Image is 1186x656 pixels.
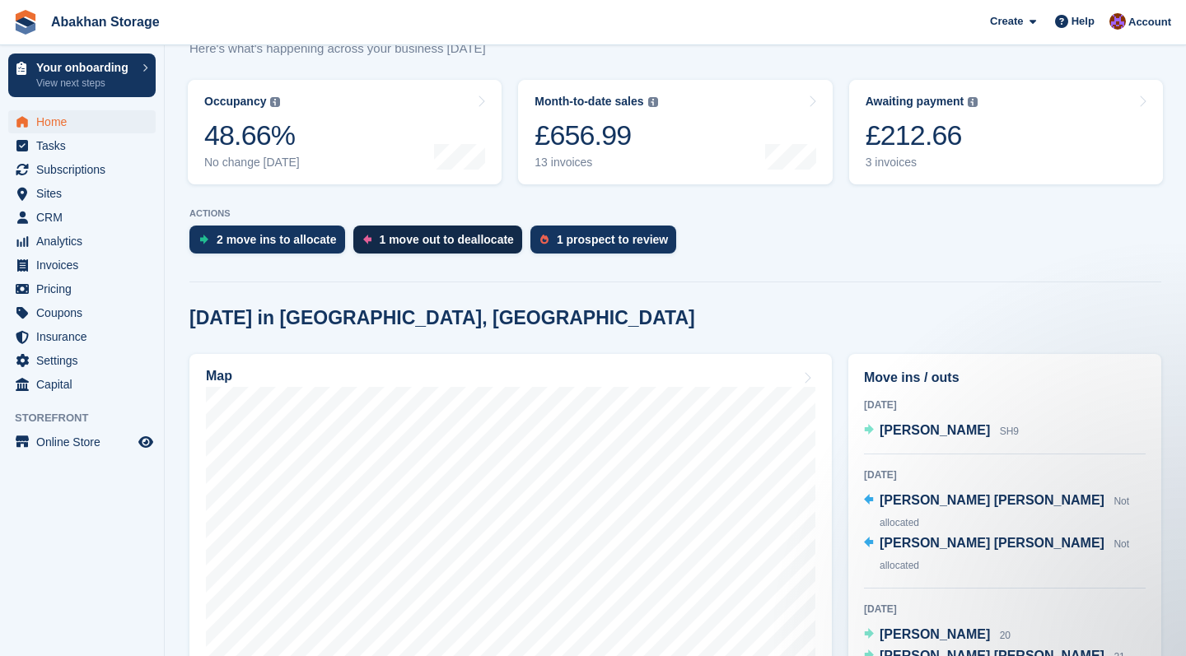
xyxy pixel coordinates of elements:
h2: Map [206,369,232,384]
img: icon-info-grey-7440780725fd019a000dd9b08b2336e03edf1995a4989e88bcd33f0948082b44.svg [270,97,280,107]
span: Not allocated [880,495,1129,528]
img: move_outs_to_deallocate_icon-f764333ba52eb49d3ac5e1228854f67142a1ed5810a6f6cc68b1a99e826820c5.svg [363,235,371,244]
span: Online Store [36,430,135,454]
span: 20 [1000,630,1011,641]
a: 1 prospect to review [530,226,684,262]
a: 1 move out to deallocate [353,226,530,262]
img: icon-info-grey-7440780725fd019a000dd9b08b2336e03edf1995a4989e88bcd33f0948082b44.svg [968,97,978,107]
span: Capital [36,373,135,396]
span: CRM [36,206,135,229]
div: 13 invoices [535,156,657,170]
div: £212.66 [866,119,978,152]
span: Settings [36,349,135,372]
span: Storefront [15,410,164,426]
div: Month-to-date sales [535,95,643,109]
img: stora-icon-8386f47178a22dfd0bd8f6a31ec36ba5ce8667c1dd55bd0f319d3a0aa187defe.svg [13,10,38,35]
a: menu [8,277,156,300]
a: menu [8,301,156,324]
div: 1 prospect to review [557,233,668,246]
a: menu [8,325,156,348]
a: Month-to-date sales £656.99 13 invoices [518,80,832,184]
div: [DATE] [864,602,1146,616]
a: Awaiting payment £212.66 3 invoices [849,80,1163,184]
a: menu [8,182,156,205]
a: Occupancy 48.66% No change [DATE] [188,80,502,184]
div: 1 move out to deallocate [380,233,514,246]
div: [DATE] [864,398,1146,412]
img: prospect-51fa495bee0391a8d652442698ab0144808aea92771e9ea1ae160a38d050c398.svg [540,235,549,244]
span: Insurance [36,325,135,348]
span: Help [1072,13,1095,30]
a: menu [8,230,156,253]
span: Subscriptions [36,158,135,181]
a: [PERSON_NAME] SH9 [864,421,1019,442]
div: Occupancy [204,95,266,109]
a: [PERSON_NAME] [PERSON_NAME] Not allocated [864,533,1146,576]
div: Awaiting payment [866,95,964,109]
span: SH9 [1000,426,1019,437]
a: menu [8,373,156,396]
div: 48.66% [204,119,300,152]
span: [PERSON_NAME] [880,627,990,641]
h2: [DATE] in [GEOGRAPHIC_DATA], [GEOGRAPHIC_DATA] [189,307,695,329]
p: View next steps [36,76,134,91]
img: move_ins_to_allocate_icon-fdf77a2bb77ea45bf5b3d319d69a93e2d87916cf1d5bf7949dd705db3b84f3ca.svg [199,235,208,244]
a: menu [8,206,156,229]
span: Analytics [36,230,135,253]
a: [PERSON_NAME] 20 [864,625,1011,646]
a: menu [8,158,156,181]
p: ACTIONS [189,208,1161,219]
div: No change [DATE] [204,156,300,170]
div: £656.99 [535,119,657,152]
span: [PERSON_NAME] [PERSON_NAME] [880,536,1104,550]
a: Your onboarding View next steps [8,54,156,97]
span: Sites [36,182,135,205]
a: menu [8,134,156,157]
span: Create [990,13,1023,30]
span: Not allocated [880,538,1129,571]
div: [DATE] [864,468,1146,482]
span: Account [1128,14,1171,30]
a: 2 move ins to allocate [189,226,353,262]
span: Home [36,110,135,133]
span: [PERSON_NAME] [PERSON_NAME] [880,493,1104,507]
span: Tasks [36,134,135,157]
a: menu [8,110,156,133]
a: menu [8,430,156,454]
div: 3 invoices [866,156,978,170]
p: Here's what's happening across your business [DATE] [189,40,502,58]
span: [PERSON_NAME] [880,423,990,437]
a: menu [8,254,156,277]
span: Invoices [36,254,135,277]
p: Your onboarding [36,62,134,73]
span: Pricing [36,277,135,300]
img: William Abakhan [1109,13,1126,30]
a: menu [8,349,156,372]
a: Abakhan Storage [44,8,166,35]
div: 2 move ins to allocate [217,233,337,246]
a: Preview store [136,432,156,452]
img: icon-info-grey-7440780725fd019a000dd9b08b2336e03edf1995a4989e88bcd33f0948082b44.svg [648,97,658,107]
span: Coupons [36,301,135,324]
h2: Move ins / outs [864,368,1146,388]
a: [PERSON_NAME] [PERSON_NAME] Not allocated [864,491,1146,533]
